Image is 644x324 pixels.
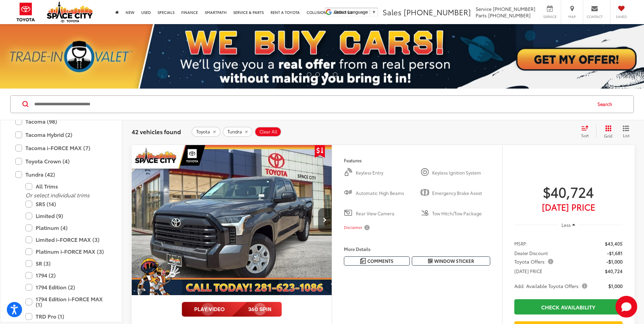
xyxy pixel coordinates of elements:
[25,234,107,246] label: Limited i-FORCE MAX (3)
[623,132,629,138] span: List
[15,129,107,141] label: Tacoma Hybrid (2)
[25,257,107,269] label: SR (3)
[618,125,634,139] button: List View
[15,142,107,154] label: Tacoma i-FORCE MAX (7)
[432,169,490,176] span: Keyless Ignition System
[514,299,623,314] a: Check Availability
[131,145,332,295] a: 2026 Toyota Tundra SR2026 Toyota Tundra SR2026 Toyota Tundra SR2026 Toyota Tundra SR
[412,256,490,266] button: Window Sticker
[514,258,556,265] button: Toyota Offers:
[608,283,623,289] span: $1,000
[25,293,107,310] label: 1794 Edition i-FORCE MAX (1)
[25,180,107,192] label: All Trims
[255,127,281,137] button: Clear All
[344,225,362,230] span: Disclaimer
[25,281,107,293] label: 1794 Edition (2)
[514,258,555,265] span: Toyota Offers:
[315,145,325,158] span: Get Price Drop Alert
[605,268,623,274] span: $40,724
[344,220,371,235] button: Disclaimer
[25,210,107,222] label: Limited (9)
[565,14,579,19] span: Map
[476,5,492,12] span: Service
[587,14,603,19] span: Contact
[607,250,623,256] span: -$1,681
[605,240,623,247] span: $43,405
[514,203,623,210] span: [DATE] Price
[15,155,107,167] label: Toyota Crown (4)
[615,296,637,318] button: Toggle Chat Window
[344,158,490,163] h4: Features
[344,256,410,266] button: Comments
[356,169,413,176] span: Keyless Entry
[432,210,490,217] span: Tow Hitch/Tow Package
[131,145,332,295] div: 2026 Toyota Tundra SR 0
[344,247,490,251] h4: More Details
[615,296,637,318] svg: Start Chat
[428,258,433,264] i: Window Sticker
[25,269,107,281] label: 1794 (2)
[191,127,221,137] button: remove Toyota
[476,12,487,19] span: Parts
[514,283,590,289] button: Add. Available Toyota Offers:
[25,191,90,199] i: Or select individual trims
[34,96,591,112] input: Search by Make, Model, or Keyword
[488,12,531,19] span: [PHONE_NUMBER]
[25,310,107,322] label: TRD Pro (1)
[542,14,557,19] span: Service
[514,240,528,247] span: MSRP:
[227,129,242,134] span: Tundra
[581,132,589,138] span: Sort
[259,129,277,134] span: Clear All
[15,168,107,180] label: Tundra (42)
[606,258,623,265] span: -$1,000
[47,1,93,22] img: Space City Toyota
[223,127,253,137] button: remove Tundra
[562,222,571,228] span: Less
[493,5,535,12] span: [PHONE_NUMBER]
[558,219,579,231] button: Less
[15,115,107,127] label: Tacoma (98)
[596,125,618,139] button: Grid View
[367,258,393,264] span: Comments
[132,127,181,136] span: 42 vehicles found
[514,268,542,274] span: [DATE] PRICE
[318,208,332,232] button: Next image
[372,10,376,15] span: ▼
[360,258,366,264] img: Comments
[578,125,596,139] button: Select sort value
[383,6,402,17] span: Sales
[182,302,282,317] img: full motion video
[25,246,107,257] label: Platinum i-FORCE MAX (3)
[196,129,210,134] span: Toyota
[25,222,107,234] label: Platinum (4)
[591,96,622,113] button: Search
[25,198,107,210] label: SR5 (14)
[131,145,332,296] img: 2026 Toyota Tundra SR
[604,133,612,139] span: Grid
[404,6,471,17] span: [PHONE_NUMBER]
[432,190,490,197] span: Emergency Brake Assist
[514,283,589,289] span: Add. Available Toyota Offers:
[514,183,623,200] span: $40,724
[356,210,413,217] span: Rear View Camera
[514,250,548,256] span: Dealer Discount
[434,258,474,264] span: Window Sticker
[614,14,629,19] span: Saved
[356,190,413,197] span: Automatic High Beams
[334,10,368,15] span: Select Language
